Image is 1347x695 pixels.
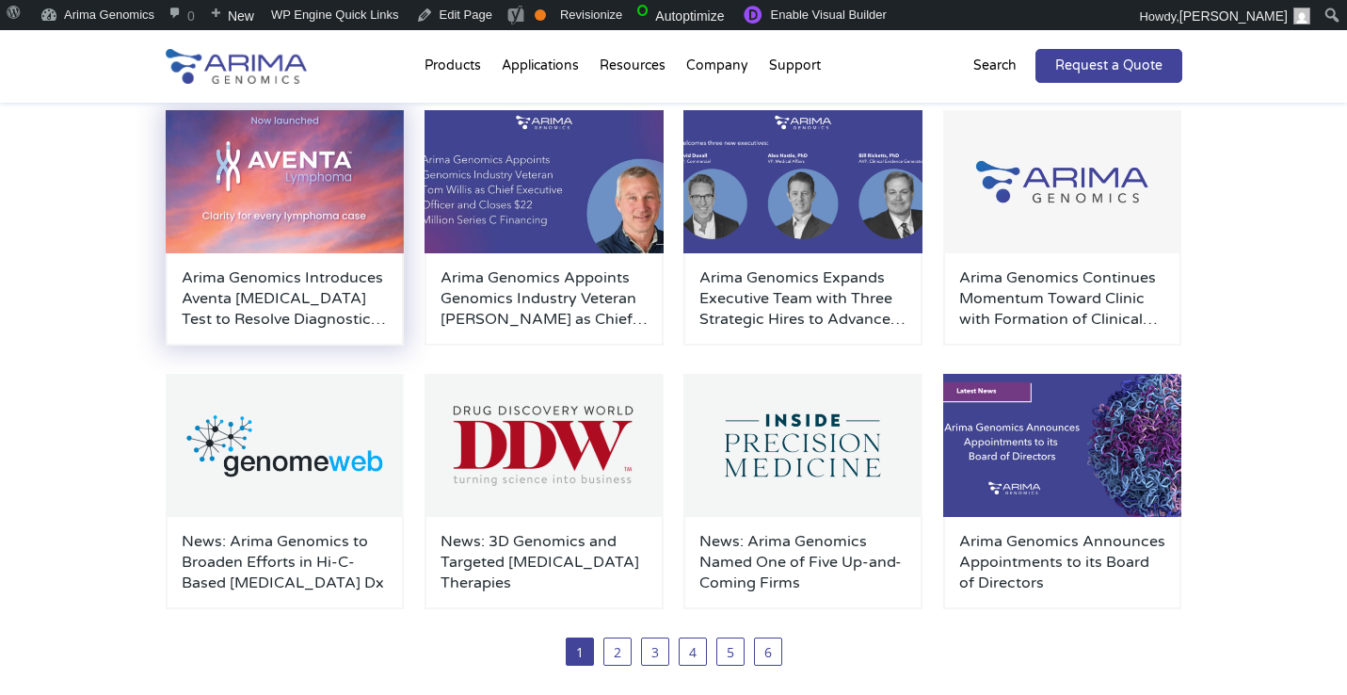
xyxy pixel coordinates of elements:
[425,110,664,253] img: Personnel-Announcement-LinkedIn-Carousel-22025-1-500x300.jpg
[441,531,648,593] a: News: 3D Genomics and Targeted [MEDICAL_DATA] Therapies
[441,267,648,330] a: Arima Genomics Appoints Genomics Industry Veteran [PERSON_NAME] as Chief Executive Officer and Cl...
[973,54,1017,78] p: Search
[641,638,669,666] a: 3
[683,374,922,517] img: Inside-Precision-Medicine_Logo-500x300.png
[943,110,1182,253] img: Group-929-500x300.jpg
[679,638,707,666] a: 4
[959,267,1166,330] a: Arima Genomics Continues Momentum Toward Clinic with Formation of Clinical Advisory Board
[535,9,546,21] div: OK
[959,531,1166,593] a: Arima Genomics Announces Appointments to its Board of Directors
[182,531,389,593] a: News: Arima Genomics to Broaden Efforts in Hi-C-Based [MEDICAL_DATA] Dx
[166,110,405,253] img: AventaLymphoma-500x300.jpg
[1179,8,1288,24] span: [PERSON_NAME]
[1035,49,1182,83] a: Request a Quote
[166,49,307,84] img: Arima-Genomics-logo
[425,374,664,517] img: Drug-Discovery-World_Logo-500x300.png
[754,638,782,666] a: 6
[943,374,1182,517] img: Board-members-500x300.jpg
[566,638,594,666] span: 1
[182,267,389,330] a: Arima Genomics Introduces Aventa [MEDICAL_DATA] Test to Resolve Diagnostic Uncertainty in B- and ...
[716,638,745,666] a: 5
[683,110,922,253] img: Personnel-Announcement-LinkedIn-Carousel-22025-500x300.png
[699,267,906,330] a: Arima Genomics Expands Executive Team with Three Strategic Hires to Advance Clinical Applications...
[603,638,632,666] a: 2
[699,531,906,593] a: News: Arima Genomics Named One of Five Up-and-Coming Firms
[166,374,405,517] img: GenomeWeb_Press-Release_Logo-500x300.png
